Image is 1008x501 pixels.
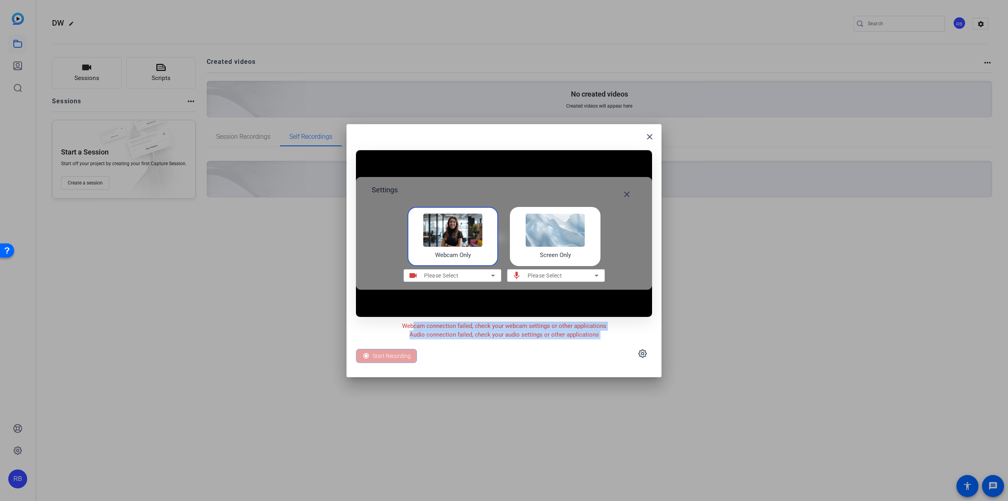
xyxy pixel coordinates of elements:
h4: Webcam Only [435,251,471,260]
span: Please Select [528,272,562,279]
mat-icon: mic [507,271,526,280]
p: Audio connection failed, check your audio settings or other applications [409,330,599,339]
img: self-record-webcam.png [423,214,482,247]
p: Webcam connection failed, check your webcam settings or other applications [402,322,606,331]
span: Please Select [424,272,459,279]
h4: Screen Only [540,251,571,260]
mat-icon: close [645,132,654,142]
mat-icon: close [622,190,632,199]
h2: Settings [372,185,398,204]
img: self-record-screen.png [526,214,585,247]
mat-icon: videocam [404,271,422,280]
